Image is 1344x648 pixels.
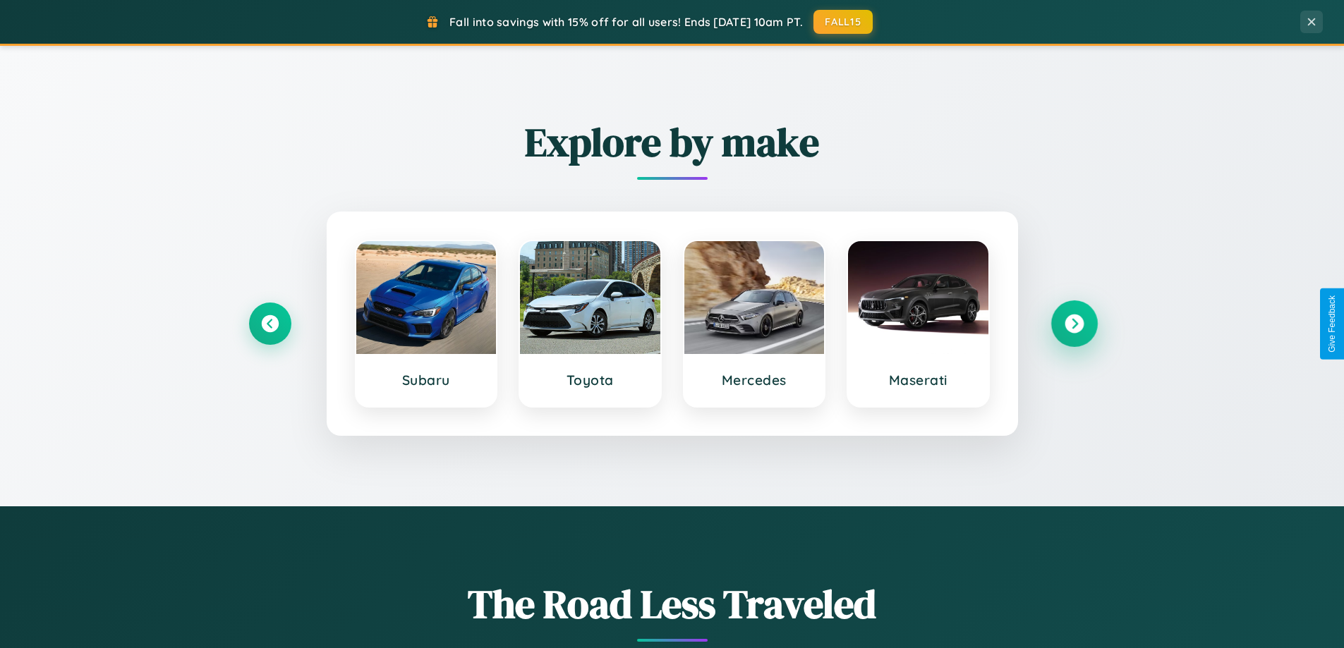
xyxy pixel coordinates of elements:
[534,372,646,389] h3: Toyota
[370,372,483,389] h3: Subaru
[449,15,803,29] span: Fall into savings with 15% off for all users! Ends [DATE] 10am PT.
[813,10,873,34] button: FALL15
[1327,295,1337,353] div: Give Feedback
[698,372,811,389] h3: Mercedes
[249,577,1096,631] h1: The Road Less Traveled
[862,372,974,389] h3: Maserati
[249,115,1096,169] h2: Explore by make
